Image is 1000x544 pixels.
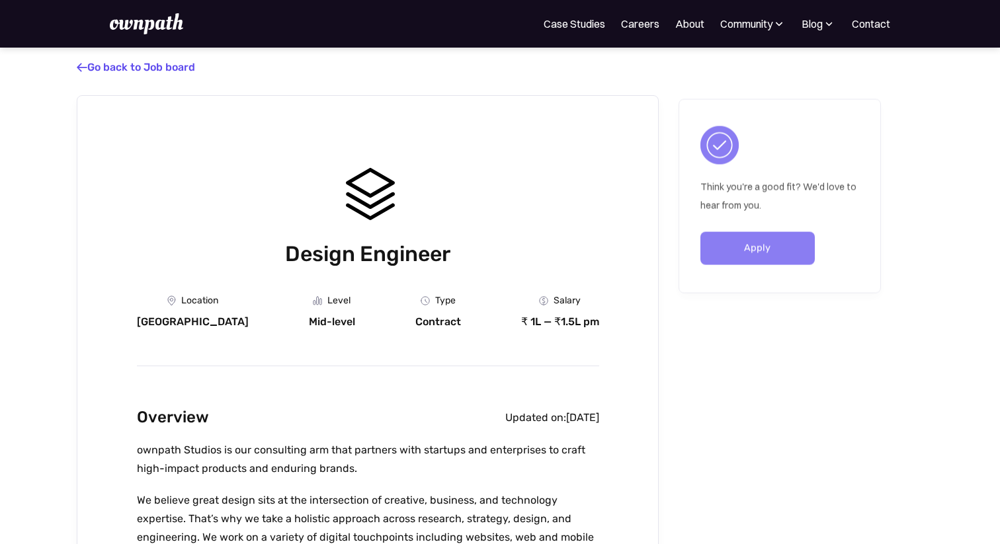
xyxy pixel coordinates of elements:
a: Case Studies [544,16,605,32]
div: Community [720,16,786,32]
a: Apply [700,232,815,265]
div: ₹ 1L — ₹1.5L pm [521,315,599,329]
div: Location [181,295,218,306]
div: [GEOGRAPHIC_DATA] [137,315,249,329]
a: Go back to Job board [77,61,195,73]
div: Community [720,16,772,32]
div: Blog [802,16,823,32]
a: Contact [852,16,890,32]
span:  [77,61,87,74]
h2: Overview [137,405,209,430]
div: [DATE] [566,411,599,424]
div: Updated on: [505,411,566,424]
img: Money Icon - Job Board X Webflow Template [539,296,548,305]
img: Location Icon - Job Board X Webflow Template [167,295,176,306]
div: Level [327,295,351,306]
div: Salary [554,295,581,306]
a: About [675,16,704,32]
h1: Design Engineer [137,239,599,269]
div: Blog [802,16,836,32]
p: ownpath Studios is our consulting arm that partners with startups and enterprises to craft high-i... [137,441,599,478]
img: Graph Icon - Job Board X Webflow Template [313,296,322,305]
div: Contract [415,315,461,329]
div: Type [435,295,456,306]
img: Clock Icon - Job Board X Webflow Template [421,296,430,305]
p: Think you're a good fit? We'd love to hear from you. [700,178,859,215]
a: Careers [621,16,659,32]
div: Mid-level [309,315,355,329]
